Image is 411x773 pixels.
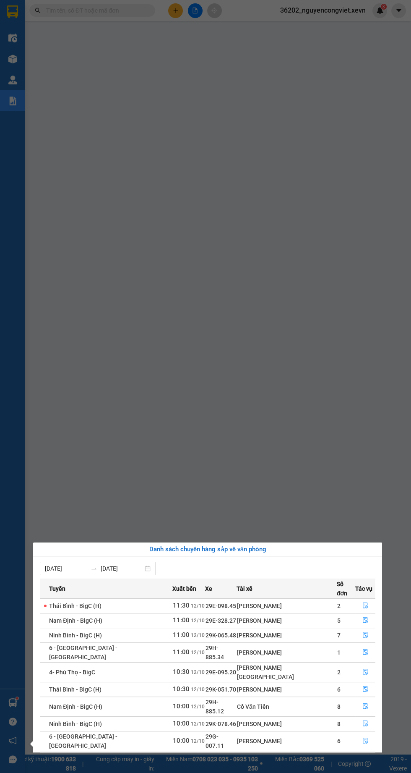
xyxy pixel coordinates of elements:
[49,645,117,660] span: 6 - [GEOGRAPHIC_DATA] - [GEOGRAPHIC_DATA]
[205,632,236,639] span: 29K-065.48
[173,602,190,609] span: 11:30
[91,565,97,572] span: swap-right
[205,686,236,693] span: 29K-051.70
[237,616,336,625] div: [PERSON_NAME]
[173,685,190,693] span: 10:30
[237,685,336,694] div: [PERSON_NAME]
[362,617,368,624] span: file-done
[49,617,102,624] span: Nam Định - BigC (H)
[191,603,205,609] span: 12/10
[356,683,375,696] button: file-done
[205,721,236,727] span: 29K-078.46
[362,721,368,727] span: file-done
[91,565,97,572] span: to
[205,645,224,660] span: 29H-885.34
[362,669,368,676] span: file-done
[49,721,102,727] span: Ninh Bình - BigC (H)
[337,579,355,598] span: Số đơn
[45,564,87,573] input: Từ ngày
[205,733,224,749] span: 29G-007.11
[205,617,236,624] span: 29E-328.27
[237,702,336,711] div: Cồ Văn Tiển
[362,686,368,693] span: file-done
[337,649,341,656] span: 1
[101,564,143,573] input: Đến ngày
[356,599,375,613] button: file-done
[191,618,205,624] span: 12/10
[356,646,375,659] button: file-done
[49,669,95,676] span: 4- Phú Thọ - BigC
[337,617,341,624] span: 5
[362,649,368,656] span: file-done
[337,703,341,710] span: 8
[172,584,196,593] span: Xuất bến
[337,738,341,744] span: 6
[362,603,368,609] span: file-done
[362,738,368,744] span: file-done
[337,603,341,609] span: 2
[337,632,341,639] span: 7
[205,603,236,609] span: 29E-098.45
[237,584,252,593] span: Tài xế
[237,648,336,657] div: [PERSON_NAME]
[49,686,101,693] span: Thái Bình - BigC (H)
[191,687,205,692] span: 12/10
[49,632,102,639] span: Ninh Bình - BigC (H)
[40,545,375,555] div: Danh sách chuyến hàng sắp về văn phòng
[237,719,336,728] div: [PERSON_NAME]
[205,699,224,715] span: 29H-885.12
[356,700,375,713] button: file-done
[356,614,375,627] button: file-done
[191,650,205,655] span: 12/10
[191,704,205,710] span: 12/10
[362,632,368,639] span: file-done
[205,584,212,593] span: Xe
[356,717,375,731] button: file-done
[237,736,336,746] div: [PERSON_NAME]
[49,703,102,710] span: Nam Định - BigC (H)
[337,721,341,727] span: 8
[49,603,101,609] span: Thái Bình - BigC (H)
[191,721,205,727] span: 12/10
[173,616,190,624] span: 11:00
[173,631,190,639] span: 11:00
[337,669,341,676] span: 2
[337,686,341,693] span: 6
[356,734,375,748] button: file-done
[191,738,205,744] span: 12/10
[237,601,336,611] div: [PERSON_NAME]
[191,632,205,638] span: 12/10
[356,629,375,642] button: file-done
[49,584,65,593] span: Tuyến
[173,720,190,727] span: 10:00
[173,702,190,710] span: 10:00
[237,631,336,640] div: [PERSON_NAME]
[355,584,372,593] span: Tác vụ
[49,733,117,749] span: 6 - [GEOGRAPHIC_DATA] - [GEOGRAPHIC_DATA]
[356,752,375,765] button: file-done
[362,703,368,710] span: file-done
[173,648,190,656] span: 11:00
[205,669,236,676] span: 29E-095.20
[173,737,190,744] span: 10:00
[191,669,205,675] span: 12/10
[237,663,336,681] div: [PERSON_NAME][GEOGRAPHIC_DATA]
[356,666,375,679] button: file-done
[173,668,190,676] span: 10:30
